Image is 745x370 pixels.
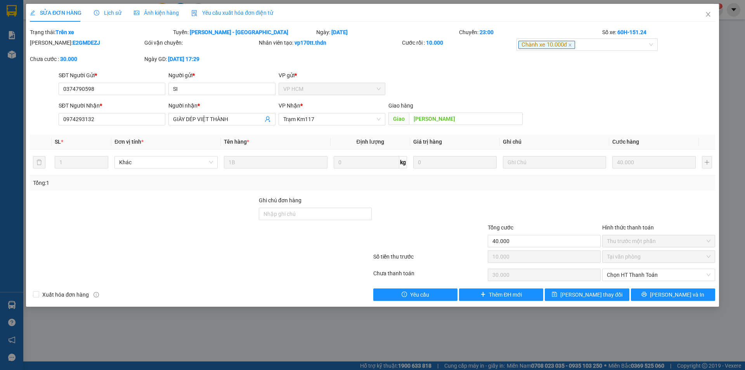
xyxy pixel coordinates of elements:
div: Số xe: [601,28,716,36]
span: Thêm ĐH mới [489,290,522,299]
span: SL [55,139,61,145]
div: Tổng: 1 [33,179,288,187]
b: 30.000 [60,56,77,62]
button: plusThêm ĐH mới [459,288,543,301]
div: [PERSON_NAME]: [30,38,143,47]
label: Ghi chú đơn hàng [259,197,301,203]
span: Giao hàng [388,102,413,109]
b: Trên xe [55,29,74,35]
span: kg [399,156,407,168]
span: Trạm Km117 [283,113,381,125]
input: Ghi Chú [503,156,606,168]
span: VP Nhận [279,102,300,109]
span: Giao [388,113,409,125]
span: Yêu cầu [410,290,429,299]
input: 0 [612,156,696,168]
span: user-add [265,116,271,122]
div: Chưa cước : [30,55,143,63]
span: info-circle [94,292,99,297]
span: close [705,11,711,17]
span: edit [30,10,35,16]
span: Tổng cước [488,224,513,231]
span: save [552,292,557,298]
div: Ngày: [315,28,459,36]
span: Khác [119,156,213,168]
button: save[PERSON_NAME] thay đổi [545,288,629,301]
button: delete [33,156,45,168]
b: E2GMDEZJ [73,40,100,46]
input: Dọc đường [409,113,523,125]
span: [PERSON_NAME] thay đổi [560,290,622,299]
span: plus [480,292,486,298]
b: [DATE] 17:29 [168,56,199,62]
span: Lịch sử [94,10,121,16]
b: vp170tt.thdn [295,40,326,46]
b: 10.000 [426,40,443,46]
div: Người gửi [168,71,275,80]
input: Ghi chú đơn hàng [259,208,372,220]
span: Giá trị hàng [413,139,442,145]
span: Định lượng [357,139,384,145]
img: icon [191,10,198,16]
span: Tại văn phòng [607,251,710,262]
b: [DATE] [331,29,348,35]
div: Gói vận chuyển: [144,38,257,47]
div: Chuyến: [458,28,601,36]
b: 23:00 [480,29,494,35]
span: Thu trước một phần [607,235,710,247]
span: clock-circle [94,10,99,16]
span: Chọn HT Thanh Toán [607,269,710,281]
span: Ảnh kiện hàng [134,10,179,16]
span: Chành xe 10.000đ [518,41,575,49]
span: Tên hàng [224,139,249,145]
input: 0 [488,250,601,263]
b: [PERSON_NAME] - [GEOGRAPHIC_DATA] [190,29,288,35]
label: Hình thức thanh toán [602,224,654,231]
span: SỬA ĐƠN HÀNG [30,10,81,16]
button: printer[PERSON_NAME] và In [631,288,715,301]
span: [PERSON_NAME] và In [650,290,704,299]
span: Xuất hóa đơn hàng [39,290,92,299]
span: exclamation-circle [402,292,407,298]
div: Cước rồi : [402,38,515,47]
div: Trạng thái: [29,28,172,36]
span: VP HCM [283,83,381,95]
button: Close [697,4,719,26]
div: SĐT Người Nhận [59,101,165,110]
span: Cước hàng [612,139,639,145]
span: close [568,43,572,47]
label: Số tiền thu trước [373,254,414,260]
span: printer [641,292,647,298]
div: SĐT Người Gửi [59,71,165,80]
span: Đơn vị tính [114,139,144,145]
input: VD: Bàn, Ghế [224,156,327,168]
div: Nhân viên tạo: [259,38,400,47]
input: 0 [413,156,497,168]
div: Chưa thanh toán [372,269,487,283]
div: Tuyến: [172,28,315,36]
span: picture [134,10,139,16]
div: Người nhận [168,101,275,110]
span: Yêu cầu xuất hóa đơn điện tử [191,10,273,16]
button: plus [702,156,712,168]
b: 60H-151.24 [617,29,646,35]
button: exclamation-circleYêu cầu [373,288,457,301]
th: Ghi chú [500,134,609,149]
div: Ngày GD: [144,55,257,63]
div: VP gửi [279,71,385,80]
